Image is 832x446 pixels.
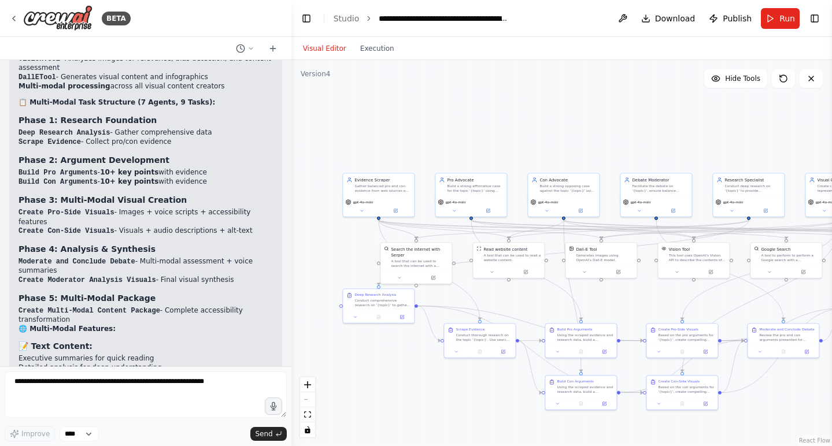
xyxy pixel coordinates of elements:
button: Open in side panel [472,207,505,214]
li: - Images + voice scripts + accessibility features [19,208,273,226]
button: No output available [670,400,694,407]
div: Research SpecialistConduct deep research on '{topic}' to provide comprehensive background informa... [712,173,785,217]
g: Edge from af305bbe-5dea-41d6-ba1e-5cc8d5bbb28c to 7475e4f5-f234-4586-b607-e86cf2647102 [506,220,752,239]
code: VisionTool [19,55,60,63]
div: Deep Research AnalysisConduct comprehensive research on '{topic}' to gather statistical data, exp... [342,288,415,324]
div: Conduct comprehensive research on '{topic}' to gather statistical data, expert opinions, historic... [354,298,411,307]
div: Create Pro-Side VisualsBased on the pro arguments for '{topic}', create compelling multi-modal vi... [646,323,718,358]
button: Show right sidebar [807,10,823,27]
g: Edge from af305bbe-5dea-41d6-ba1e-5cc8d5bbb28c to 19a62fcd-3c61-4395-b813-ded4fde98cf4 [376,220,752,285]
strong: Phase 4: Analysis & Synthesis [19,244,156,254]
g: Edge from 5ff74513-22df-43df-bd05-fd865d8a5b79 to 5bb53cf9-0cf7-4323-b9bd-97fcb764fa63 [376,220,483,320]
div: A tool that can be used to read a website content. [483,253,541,262]
button: Run [761,8,800,29]
button: Open in side panel [696,348,715,355]
span: Send [255,429,272,438]
span: gpt-4o-mini [353,200,373,205]
button: Open in side panel [594,400,614,407]
strong: 📝 Text Content: [19,341,93,351]
button: No output available [568,400,593,407]
g: Edge from 5ff74513-22df-43df-bd05-fd865d8a5b79 to 75aa4df3-88c5-4a5c-87b8-64ef2c6110b6 [376,220,789,239]
div: Based on the con arguments for '{topic}', create compelling multi-modal visual content that illus... [658,385,714,394]
div: Build Pro Arguments [557,327,592,332]
img: ScrapeWebsiteTool [476,246,481,251]
button: Switch to previous chat [231,42,259,55]
strong: Phase 3: Multi-Modal Visual Creation [19,195,187,205]
div: SerperDevToolSearch the internet with SerperA tool that can be used to search the internet with a... [380,242,452,284]
code: Create Pro-Side Visuals [19,209,114,217]
span: gpt-4o-mini [445,200,465,205]
button: Open in side panel [564,207,597,214]
span: gpt-4o-mini [723,200,743,205]
div: Debate ModeratorFacilitate the debate on '{topic}', ensure balance between arguments, and synthes... [620,173,692,217]
span: Run [779,13,795,24]
li: - Collect pro/con evidence [19,137,273,147]
button: Click to speak your automation idea [265,397,282,415]
code: Build Con Arguments [19,178,98,186]
span: gpt-4o-mini [630,200,650,205]
button: Open in side panel [749,207,782,214]
code: Deep Research Analysis [19,129,110,137]
div: Review the pro and con arguments presented for '{topic}' along with their multi-modal visual cont... [759,333,815,342]
div: Build a strong affirmative case for the topic '{topic}' using provided evidence, constructing log... [447,184,503,193]
div: A tool that can be used to search the internet with a search_query. Supports different search typ... [391,259,448,268]
button: No output available [670,348,694,355]
a: React Flow attribution [799,437,830,444]
button: Send [250,427,286,441]
img: VisionTool [661,246,666,251]
span: Download [655,13,696,24]
div: Using the scraped evidence and research data, build a comprehensive con case against '{topic}'. S... [557,385,613,394]
g: Edge from 70657114-e2b5-4060-9626-0018ce7b0429 to f119a4ee-68da-4db1-b805-08178fe20031 [468,220,584,320]
g: Edge from 5ff74513-22df-43df-bd05-fd865d8a5b79 to 8487996a-b549-49ab-b782-a1460a82ff5e [376,220,604,239]
div: Evidence ScraperGather balanced pro and con evidence from web sources on the topic '{topic}', ens... [342,173,415,217]
div: Con AdvocateBuild a strong opposing case against the topic '{topic}' using provided evidence, hig... [527,173,600,217]
button: Hide left sidebar [298,10,315,27]
div: Conduct thorough research on the topic '{topic}'. Use search tools to find 20 pro arguments/evide... [456,333,512,342]
button: Open in side panel [657,207,690,214]
strong: 📋 Multi-Modal Task Structure (7 Agents, 9 Tasks): [19,98,215,106]
button: Open in side panel [787,269,820,276]
code: Create Moderator Analysis Visuals [19,276,156,284]
g: Edge from 5bb53cf9-0cf7-4323-b9bd-97fcb764fa63 to f119a4ee-68da-4db1-b805-08178fe20031 [519,338,542,344]
g: Edge from 02f43c40-dfdb-4ef0-8aa9-b47cc0315f83 to 1b177647-ca08-41d9-8eab-70c6ac0a9b59 [653,220,786,320]
div: Conduct deep research on '{topic}' to provide comprehensive background information, statistics, e... [724,184,781,193]
button: No output available [366,314,390,321]
img: Logo [23,5,93,31]
li: - Analyzes images for relevance, bias detection, and content assessment [19,54,273,73]
div: Con Advocate [539,177,596,183]
g: Edge from 19a62fcd-3c61-4395-b813-ded4fde98cf4 to 5bb53cf9-0cf7-4323-b9bd-97fcb764fa63 [418,303,441,344]
li: - Gather comprehensive data [19,128,273,138]
div: Read website content [483,246,527,252]
div: This tool uses OpenAI's Vision API to describe the contents of an image. [668,253,726,262]
div: Pro Advocate [447,177,503,183]
span: gpt-4o-mini [538,200,558,205]
button: Open in side panel [417,274,450,281]
button: Open in side panel [602,269,635,276]
nav: breadcrumb [334,13,509,24]
div: BETA [102,12,131,25]
strong: 10+ key points [100,177,158,185]
code: Create Con-Side Visuals [19,227,114,235]
strong: 🌐 Multi-Modal Features: [19,325,116,333]
button: Improve [5,426,55,441]
div: Moderate and Conclude Debate [759,327,814,332]
button: Open in side panel [493,348,513,355]
g: Edge from ada69660-7af5-4045-8ee2-948d4bd463f0 to 387cd26c-49e1-472b-8c6d-3d531a251fe9 [620,390,643,396]
code: DallETool [19,73,56,81]
button: Hide Tools [704,69,767,88]
div: Generates images using OpenAI's Dall-E model. [576,253,633,262]
li: - Generates visual content and infographics [19,73,273,83]
div: Moderate and Conclude DebateReview the pro and con arguments presented for '{topic}' along with t... [747,323,819,358]
div: SerpApiGoogleSearchToolGoogle SearchA tool to perform to perform a Google search with a search_qu... [750,242,822,278]
button: Open in side panel [509,269,542,276]
div: A tool to perform to perform a Google search with a search_query. [761,253,818,262]
span: Improve [21,429,50,438]
div: Evidence Scraper [354,177,411,183]
button: toggle interactivity [300,422,315,437]
li: Detailed analysis for deep understanding [19,363,273,373]
button: No output available [771,348,795,355]
g: Edge from 5ff74513-22df-43df-bd05-fd865d8a5b79 to f0cbbc61-2497-4dc4-a020-b7c0638e5dd2 [376,220,419,239]
div: Search the internet with Serper [391,246,448,258]
button: Open in side panel [379,207,412,214]
button: Open in side panel [694,269,727,276]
